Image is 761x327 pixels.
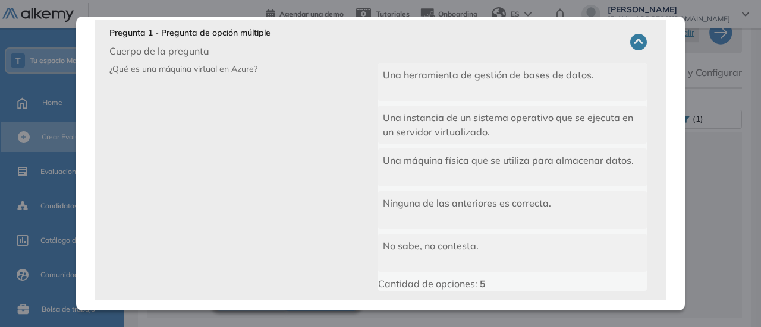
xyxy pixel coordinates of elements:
[383,154,634,166] span: Una máquina física que se utiliza para almacenar datos.
[702,270,761,327] iframe: Chat Widget
[702,270,761,327] div: Widget de chat
[383,240,479,252] span: No sabe, no contesta.
[109,64,257,74] span: ¿Qué es una máquina virtual en Azure?
[383,112,633,138] span: Una instancia de un sistema operativo que se ejecuta en un servidor virtualizado.
[383,69,594,81] span: Una herramienta de gestión de bases de datos.
[480,278,486,290] span: 5
[378,277,647,291] p: Cantidad de opciones:
[109,27,271,39] p: Pregunta 1 - Pregunta de opción múltiple
[383,197,551,209] span: Ninguna de las anteriores es correcta.
[109,44,271,58] p: Cuerpo de la pregunta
